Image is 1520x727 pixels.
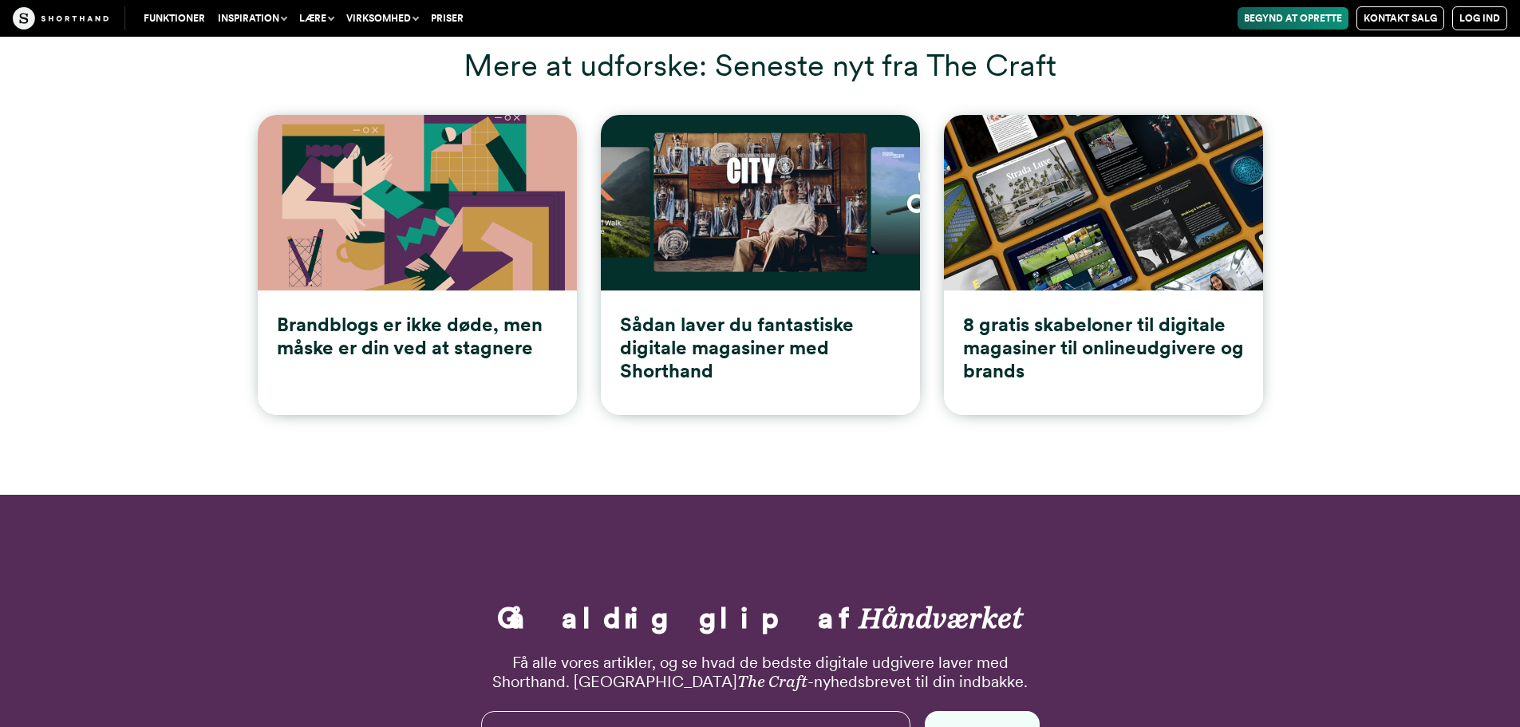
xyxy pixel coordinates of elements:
[1459,13,1500,24] font: Log ind
[346,13,411,24] font: Virksomhed
[431,13,464,24] font: Priser
[258,115,577,415] a: Brandblogs er ikke døde, men måske er din ved at stagnere
[277,313,543,359] font: Brandblogs er ikke døde, men måske er din ved at stagnere
[293,7,340,30] button: Lære
[211,7,293,30] button: Inspiration
[963,313,1244,382] font: 8 gratis skabeloner til digitale magasiner til onlineudgivere og brands
[1238,7,1348,30] a: Begynd at oprette
[1356,6,1444,30] a: Kontakt salg
[620,313,854,382] font: Sådan laver du fantastiske digitale magasiner med Shorthand
[424,7,470,30] a: Priser
[737,672,807,691] font: The Craft
[1244,13,1342,24] font: Begynd at oprette
[807,672,1028,691] font: -nyhedsbrevet til din indbakke.
[1452,6,1507,30] a: Log ind
[1364,13,1437,24] font: Kontakt salg
[299,13,326,24] font: Lære
[464,46,1056,83] font: Mere at udforske: Seneste nyt fra The Craft
[497,601,859,635] font: Gå aldrig glip af
[218,13,279,24] font: Inspiration
[859,600,1023,635] font: Håndværket
[137,7,211,30] a: Funktioner
[144,13,205,24] font: Funktioner
[340,7,424,30] button: Virksomhed
[944,115,1263,415] a: 8 gratis skabeloner til digitale magasiner til onlineudgivere og brands
[601,115,920,415] a: Sådan laver du fantastiske digitale magasiner med Shorthand
[492,653,1009,691] font: Få alle vores artikler, og se hvad de bedste digitale udgivere laver med Shorthand. [GEOGRAPHIC_D...
[13,7,109,30] img: Håndværket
